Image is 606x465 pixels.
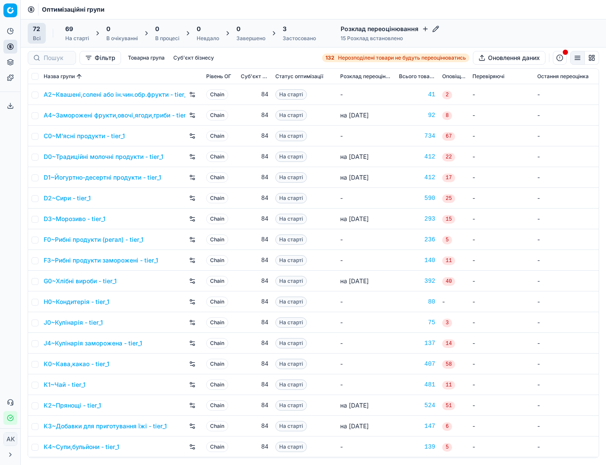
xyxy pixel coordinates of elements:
span: На старті [275,380,307,390]
span: Chain [206,359,228,369]
a: D0~Традиційні молочні продукти - tier_1 [44,152,163,161]
td: - [469,354,534,374]
span: на [DATE] [340,215,369,222]
a: 139 [399,443,435,451]
span: Chain [206,338,228,348]
a: F3~Рибні продукти заморожені - tier_1 [44,256,158,265]
span: Остання переоцінка [537,73,589,80]
a: H0~Кондитерія - tier_1 [44,297,109,306]
div: 734 [399,132,435,140]
h4: Розклад переоцінювання [341,25,439,33]
span: на [DATE] [340,277,369,285]
span: На старті [275,172,307,183]
td: - [439,291,469,312]
div: 84 [241,235,268,244]
a: C0~М'ясні продукти - tier_1 [44,132,125,140]
span: 3 [283,25,287,33]
td: - [469,416,534,437]
td: - [337,84,395,105]
div: 84 [241,256,268,265]
span: Chain [206,380,228,390]
td: - [469,84,534,105]
td: - [469,333,534,354]
div: 84 [241,443,268,451]
span: На старті [275,110,307,120]
a: 590 [399,194,435,202]
span: Chain [206,317,228,328]
span: Chain [206,214,228,224]
span: Нерозподілені товари не будуть переоцінюватись [338,54,466,61]
div: Завершено [236,35,265,42]
span: на [DATE] [340,153,369,160]
span: На старті [275,297,307,307]
div: 84 [241,215,268,223]
div: 84 [241,111,268,120]
span: на [DATE] [340,422,369,430]
span: Chain [206,234,228,245]
td: - [534,271,599,291]
td: - [469,229,534,250]
td: - [469,188,534,209]
span: На старті [275,442,307,452]
td: - [534,84,599,105]
button: Фільтр [80,51,121,65]
span: 11 [442,256,455,265]
td: - [469,209,534,229]
span: 3 [442,319,452,327]
span: на [DATE] [340,402,369,409]
a: J0~Кулінарія - tier_1 [44,318,103,327]
a: 481 [399,380,435,389]
td: - [534,250,599,271]
button: Sorted by Назва групи ascending [75,72,83,81]
td: - [337,250,395,271]
button: AK [3,432,17,446]
button: Товарна група [124,53,168,63]
td: - [534,374,599,395]
a: D3~Морозиво - tier_1 [44,215,105,223]
td: - [469,105,534,126]
a: D1~Йогуртно-десертні продукти - tier_1 [44,173,161,182]
td: - [469,312,534,333]
span: Статус оптимізації [275,73,323,80]
a: K0~Кава,какао - tier_1 [44,360,109,368]
a: K4~Супи,бульйони - tier_1 [44,443,119,451]
a: 236 [399,235,435,244]
span: 72 [33,25,40,33]
td: - [534,126,599,146]
a: 80 [399,297,435,306]
a: 92 [399,111,435,120]
div: В очікуванні [106,35,138,42]
a: J4~Кулінарія заморожена - tier_1 [44,339,142,348]
span: 69 [65,25,73,33]
td: - [337,354,395,374]
span: на [DATE] [340,111,369,119]
td: - [534,416,599,437]
a: 392 [399,277,435,285]
span: Chain [206,152,228,162]
a: G0~Хлібні вироби - tier_1 [44,277,117,285]
span: Chain [206,276,228,286]
td: - [534,167,599,188]
span: Оптимізаційні групи [42,5,105,14]
span: 15 [442,215,455,224]
div: На старті [65,35,89,42]
td: - [534,188,599,209]
div: 137 [399,339,435,348]
td: - [337,188,395,209]
span: Chain [206,297,228,307]
div: 412 [399,173,435,182]
div: 407 [399,360,435,368]
div: 84 [241,277,268,285]
span: 51 [442,402,455,410]
a: 412 [399,152,435,161]
span: Chain [206,255,228,266]
td: - [534,209,599,229]
div: 84 [241,90,268,99]
span: AK [4,433,17,446]
a: D2~Сири - tier_1 [44,194,91,202]
div: 293 [399,215,435,223]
